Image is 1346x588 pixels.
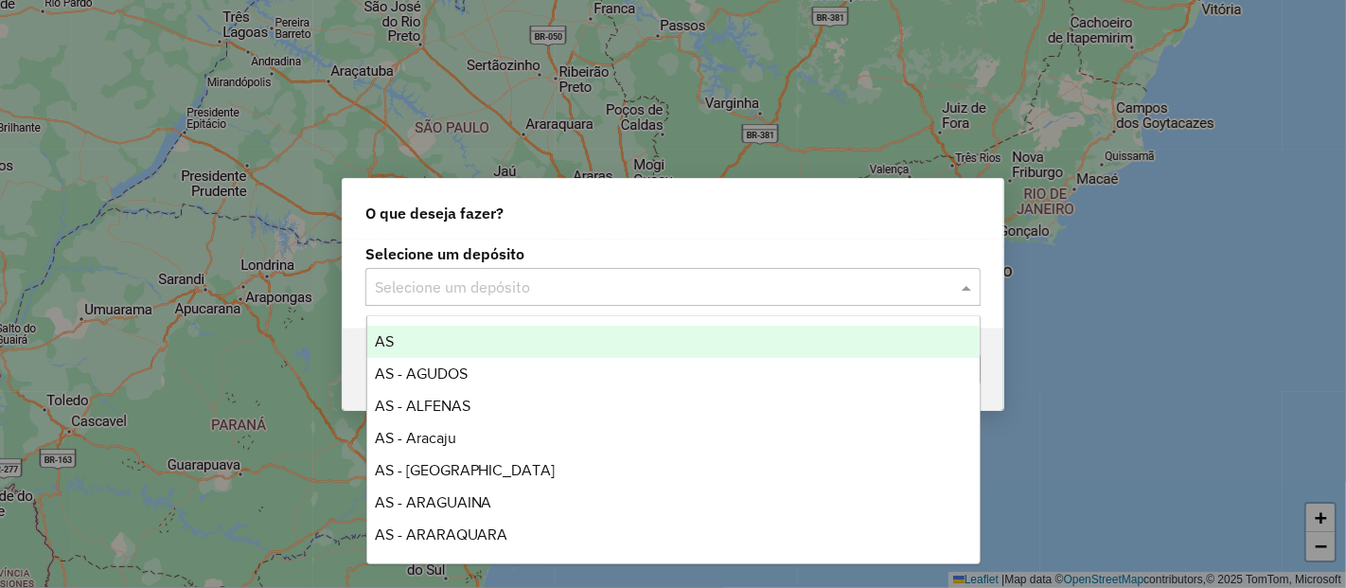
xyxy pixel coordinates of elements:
[375,494,492,510] span: AS - ARAGUAINA
[365,242,981,265] label: Selecione um depósito
[365,202,504,224] span: O que deseja fazer?
[375,430,456,446] span: AS - Aracaju
[375,462,556,478] span: AS - [GEOGRAPHIC_DATA]
[375,333,394,349] span: AS
[366,315,981,564] ng-dropdown-panel: Options list
[375,526,508,543] span: AS - ARARAQUARA
[375,398,470,414] span: AS - ALFENAS
[375,365,468,382] span: AS - AGUDOS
